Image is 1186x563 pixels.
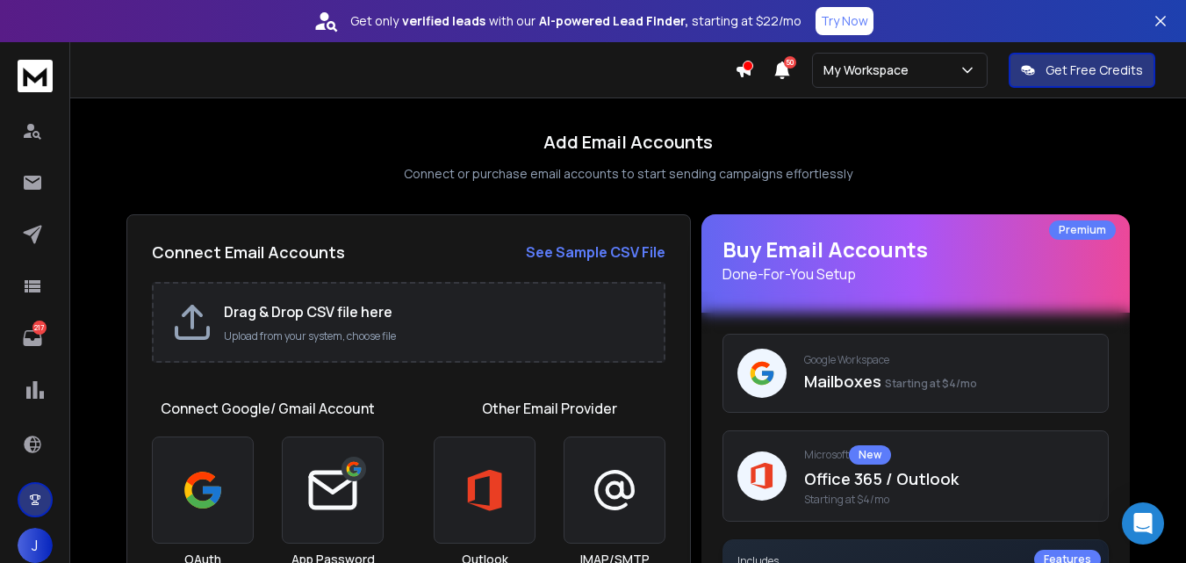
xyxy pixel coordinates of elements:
p: Get only with our starting at $22/mo [350,12,801,30]
button: Try Now [816,7,873,35]
div: Open Intercom Messenger [1122,502,1164,545]
p: Mailboxes [804,369,1094,393]
span: Starting at $4/mo [804,493,1094,507]
p: Connect or purchase email accounts to start sending campaigns effortlessly [404,165,852,183]
strong: AI-powered Lead Finder, [539,12,688,30]
h1: Add Email Accounts [543,130,713,155]
a: 217 [15,321,50,356]
div: New [849,445,891,465]
span: 50 [784,56,796,69]
p: Microsoft [804,445,1094,465]
p: Office 365 / Outlook [804,466,1094,491]
p: 217 [32,321,47,335]
a: See Sample CSV File [526,242,665,263]
p: Google Workspace [804,353,1094,367]
span: Starting at $4/mo [885,376,977,391]
h1: Other Email Provider [482,398,617,419]
p: My Workspace [823,61,916,79]
img: logo [18,60,53,92]
p: Get Free Credits [1046,61,1143,79]
p: Try Now [821,12,868,30]
h1: Buy Email Accounts [722,235,1109,285]
strong: verified leads [402,12,485,30]
h2: Drag & Drop CSV file here [224,301,646,322]
h2: Connect Email Accounts [152,240,345,264]
p: Done-For-You Setup [722,263,1109,285]
div: Premium [1049,220,1116,240]
button: J [18,528,53,563]
strong: See Sample CSV File [526,242,665,262]
h1: Connect Google/ Gmail Account [161,398,375,419]
p: Upload from your system, choose file [224,329,646,343]
button: Get Free Credits [1009,53,1155,88]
